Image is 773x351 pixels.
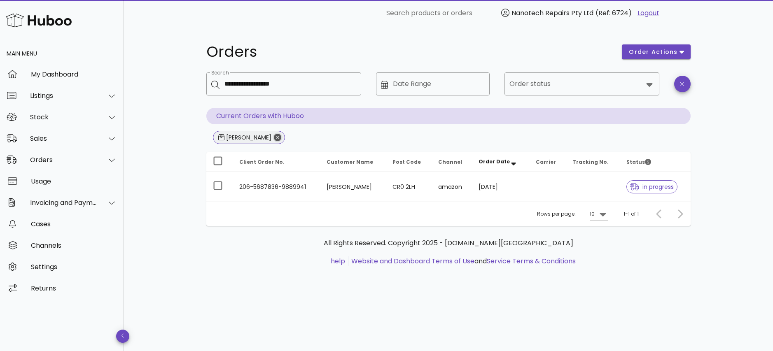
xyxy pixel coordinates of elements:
th: Post Code [386,152,432,172]
p: All Rights Reserved. Copyright 2025 - [DOMAIN_NAME][GEOGRAPHIC_DATA] [213,238,684,248]
div: Returns [31,284,117,292]
div: Settings [31,263,117,271]
span: Status [626,158,651,165]
div: Invoicing and Payments [30,199,97,207]
span: Customer Name [327,158,373,165]
div: Cases [31,220,117,228]
span: in progress [630,184,674,190]
th: Order Date: Sorted descending. Activate to remove sorting. [472,152,529,172]
li: and [348,256,576,266]
div: [PERSON_NAME] [224,133,271,142]
th: Client Order No. [233,152,320,172]
div: Usage [31,177,117,185]
div: Listings [30,92,97,100]
th: Status [620,152,690,172]
th: Customer Name [320,152,385,172]
span: Post Code [392,158,421,165]
td: [PERSON_NAME] [320,172,385,202]
div: Rows per page: [537,202,608,226]
div: Sales [30,135,97,142]
span: order actions [628,48,678,56]
span: (Ref: 6724) [596,8,632,18]
img: Huboo Logo [6,12,72,29]
a: help [331,256,345,266]
div: 1-1 of 1 [624,210,639,218]
p: Current Orders with Huboo [206,108,691,124]
th: Channel [432,152,472,172]
label: Search [211,70,229,76]
div: 10Rows per page: [590,207,608,221]
span: Client Order No. [239,158,285,165]
div: Stock [30,113,97,121]
span: Channel [438,158,462,165]
th: Carrier [529,152,566,172]
td: amazon [432,172,472,202]
td: 206-5687836-9889941 [233,172,320,202]
span: Tracking No. [572,158,609,165]
a: Logout [638,8,659,18]
a: Service Terms & Conditions [487,256,576,266]
div: 10 [590,210,595,218]
div: Orders [30,156,97,164]
div: My Dashboard [31,70,117,78]
th: Tracking No. [566,152,620,172]
h1: Orders [206,44,612,59]
span: Order Date [479,158,510,165]
button: Close [274,134,281,141]
button: order actions [622,44,690,59]
td: CR0 2LH [386,172,432,202]
span: Nanotech Repairs Pty Ltd [511,8,593,18]
div: Order status [504,72,659,95]
td: [DATE] [472,172,529,202]
div: Channels [31,242,117,249]
a: Website and Dashboard Terms of Use [351,256,474,266]
span: Carrier [536,158,556,165]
